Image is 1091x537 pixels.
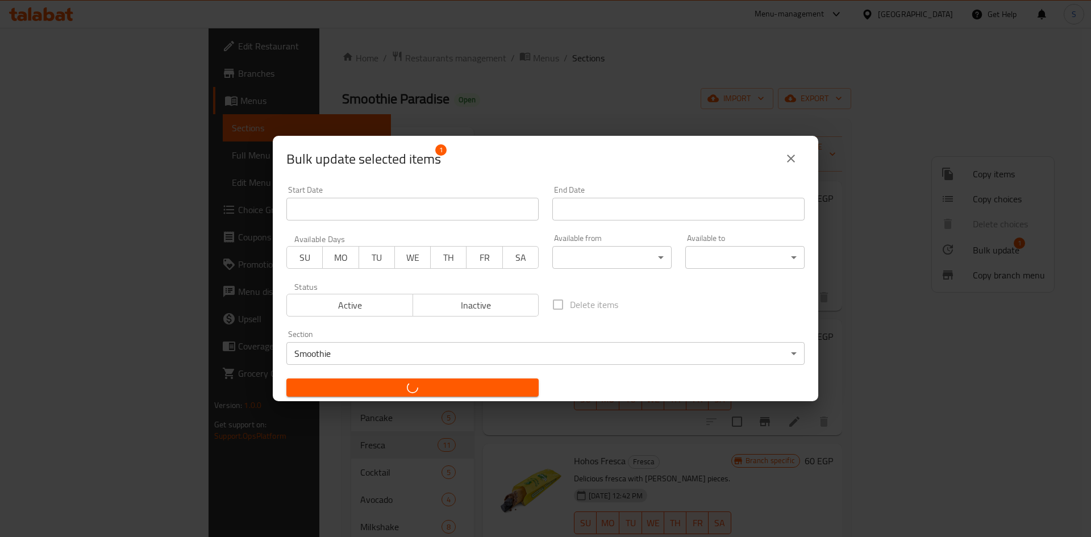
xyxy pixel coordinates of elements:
[286,246,323,269] button: SU
[507,249,534,266] span: SA
[685,246,805,269] div: ​
[435,144,447,156] span: 1
[292,297,409,314] span: Active
[435,249,462,266] span: TH
[430,246,467,269] button: TH
[418,297,535,314] span: Inactive
[399,249,426,266] span: WE
[359,246,395,269] button: TU
[364,249,390,266] span: TU
[292,249,318,266] span: SU
[286,342,805,365] div: Smoothie
[466,246,502,269] button: FR
[777,145,805,172] button: close
[394,246,431,269] button: WE
[471,249,498,266] span: FR
[286,294,413,317] button: Active
[413,294,539,317] button: Inactive
[286,150,441,168] span: Selected items count
[552,246,672,269] div: ​
[327,249,354,266] span: MO
[570,298,618,311] span: Delete items
[502,246,539,269] button: SA
[322,246,359,269] button: MO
